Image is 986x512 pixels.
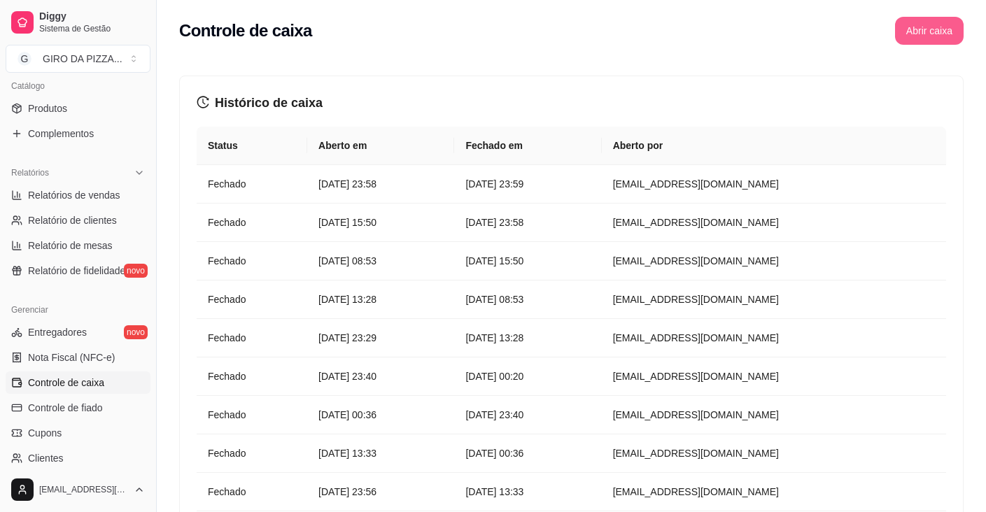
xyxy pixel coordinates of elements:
td: [EMAIL_ADDRESS][DOMAIN_NAME] [602,204,946,242]
a: Nota Fiscal (NFC-e) [6,346,150,369]
a: Produtos [6,97,150,120]
td: [EMAIL_ADDRESS][DOMAIN_NAME] [602,434,946,473]
article: [DATE] 08:53 [318,253,443,269]
button: [EMAIL_ADDRESS][DOMAIN_NAME] [6,473,150,506]
article: Fechado [208,369,296,384]
button: Abrir caixa [895,17,964,45]
article: [DATE] 15:50 [318,215,443,230]
div: Catálogo [6,75,150,97]
article: [DATE] 00:20 [465,369,590,384]
article: [DATE] 23:29 [318,330,443,346]
article: [DATE] 23:58 [318,176,443,192]
article: Fechado [208,446,296,461]
span: Relatório de clientes [28,213,117,227]
span: Complementos [28,127,94,141]
span: Diggy [39,10,145,23]
span: Cupons [28,426,62,440]
span: Controle de fiado [28,401,103,415]
article: Fechado [208,292,296,307]
a: Relatório de fidelidadenovo [6,259,150,282]
article: [DATE] 13:33 [465,484,590,499]
a: Relatório de clientes [6,209,150,232]
article: [DATE] 13:28 [318,292,443,307]
th: Aberto em [307,127,454,165]
article: [DATE] 13:28 [465,330,590,346]
div: Gerenciar [6,299,150,321]
span: Relatório de mesas [28,239,113,253]
div: GIRO DA PIZZA ... [43,52,122,66]
td: [EMAIL_ADDRESS][DOMAIN_NAME] [602,319,946,357]
article: [DATE] 08:53 [465,292,590,307]
article: Fechado [208,253,296,269]
article: Fechado [208,407,296,422]
td: [EMAIL_ADDRESS][DOMAIN_NAME] [602,473,946,511]
td: [EMAIL_ADDRESS][DOMAIN_NAME] [602,242,946,280]
span: history [197,96,209,108]
span: G [17,52,31,66]
td: [EMAIL_ADDRESS][DOMAIN_NAME] [602,280,946,319]
a: Entregadoresnovo [6,321,150,343]
th: Fechado em [454,127,601,165]
td: [EMAIL_ADDRESS][DOMAIN_NAME] [602,396,946,434]
article: [DATE] 15:50 [465,253,590,269]
span: Controle de caixa [28,376,104,390]
a: DiggySistema de Gestão [6,6,150,39]
th: Status [197,127,307,165]
span: Relatórios de vendas [28,188,120,202]
h3: Histórico de caixa [197,93,946,113]
article: Fechado [208,215,296,230]
article: Fechado [208,484,296,499]
span: [EMAIL_ADDRESS][DOMAIN_NAME] [39,484,128,495]
span: Produtos [28,101,67,115]
h2: Controle de caixa [179,20,312,42]
a: Relatório de mesas [6,234,150,257]
span: Entregadores [28,325,87,339]
a: Clientes [6,447,150,469]
article: [DATE] 00:36 [318,407,443,422]
article: [DATE] 23:59 [465,176,590,192]
article: [DATE] 23:58 [465,215,590,230]
article: [DATE] 13:33 [318,446,443,461]
span: Nota Fiscal (NFC-e) [28,350,115,364]
a: Cupons [6,422,150,444]
a: Complementos [6,122,150,145]
button: Select a team [6,45,150,73]
article: [DATE] 00:36 [465,446,590,461]
article: Fechado [208,176,296,192]
article: [DATE] 23:56 [318,484,443,499]
span: Clientes [28,451,64,465]
article: [DATE] 23:40 [318,369,443,384]
td: [EMAIL_ADDRESS][DOMAIN_NAME] [602,165,946,204]
td: [EMAIL_ADDRESS][DOMAIN_NAME] [602,357,946,396]
article: Fechado [208,330,296,346]
span: Sistema de Gestão [39,23,145,34]
span: Relatório de fidelidade [28,264,125,278]
th: Aberto por [602,127,946,165]
a: Relatórios de vendas [6,184,150,206]
span: Relatórios [11,167,49,178]
a: Controle de caixa [6,371,150,394]
article: [DATE] 23:40 [465,407,590,422]
a: Controle de fiado [6,397,150,419]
